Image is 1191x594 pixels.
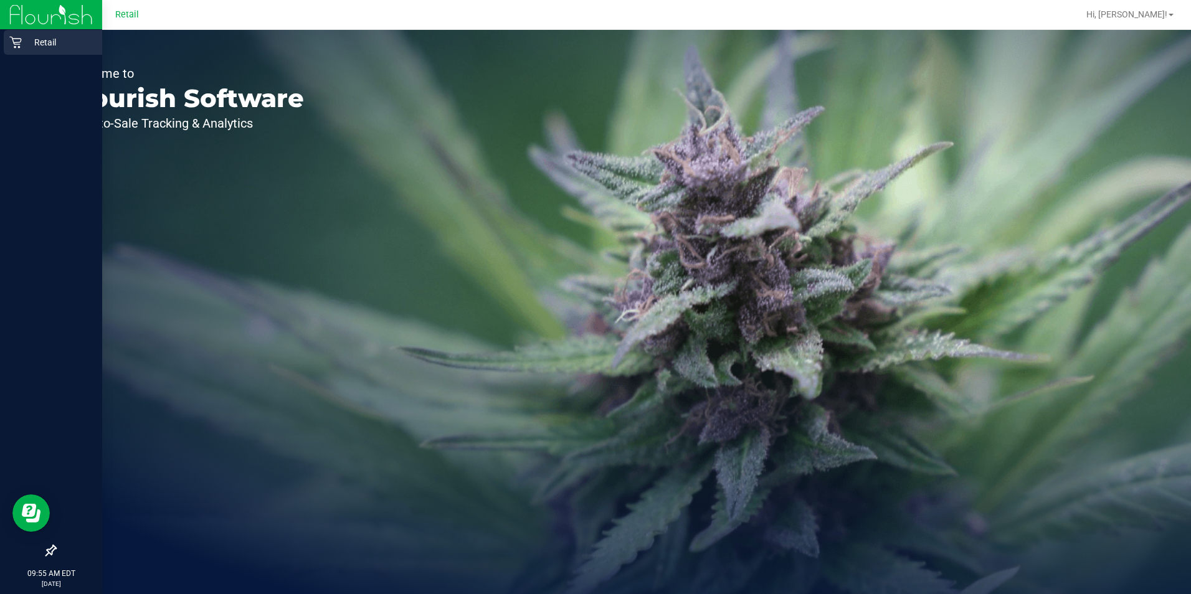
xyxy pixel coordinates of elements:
p: [DATE] [6,579,97,588]
iframe: Resource center [12,494,50,532]
p: Flourish Software [67,86,304,111]
p: Seed-to-Sale Tracking & Analytics [67,117,304,130]
span: Hi, [PERSON_NAME]! [1086,9,1167,19]
span: Retail [115,9,139,20]
p: Retail [22,35,97,50]
p: Welcome to [67,67,304,80]
p: 09:55 AM EDT [6,568,97,579]
inline-svg: Retail [9,36,22,49]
